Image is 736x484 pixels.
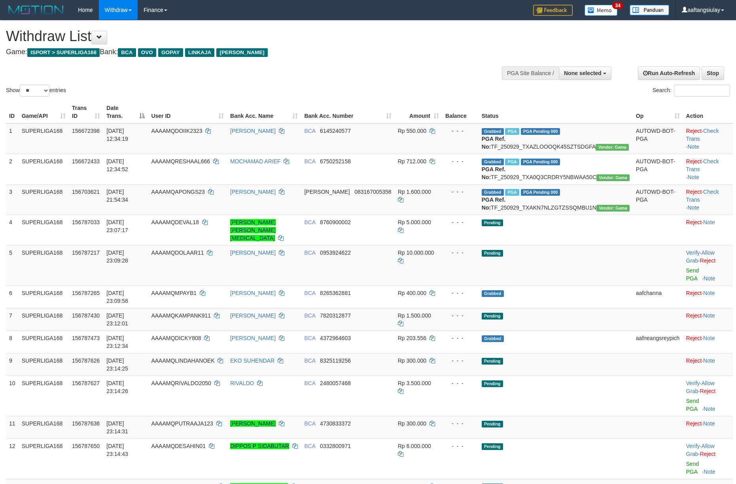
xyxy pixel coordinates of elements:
a: Reject [686,357,702,364]
td: 2 [6,154,19,184]
span: Copy 0332800971 to clipboard [320,443,351,449]
span: 156787217 [72,250,100,256]
div: - - - [445,442,475,450]
span: AAAAMQRIVALDO2050 [151,380,211,386]
span: 156672398 [72,128,100,134]
b: PGA Ref. No: [482,136,505,150]
td: SUPERLIGA168 [19,123,69,154]
span: Rp 300.000 [398,420,426,427]
a: DIPPOS P SIDABUTAR [230,443,289,449]
a: Reject [686,158,702,164]
a: Reject [700,388,716,394]
span: BCA [304,420,315,427]
a: Verify [686,443,700,449]
th: Bank Acc. Name: activate to sort column ascending [227,101,301,123]
span: BCA [304,290,315,296]
span: [DATE] 23:14:31 [106,420,128,435]
span: BCA [304,219,315,225]
td: aafchanna [633,285,683,308]
td: · [683,331,733,353]
span: Grabbed [482,189,504,196]
span: Pending [482,443,503,450]
span: · [686,250,715,264]
span: Rp 6.000.000 [398,443,431,449]
td: 1 [6,123,19,154]
a: [PERSON_NAME] [230,250,276,256]
span: Grabbed [482,335,504,342]
span: None selected [564,70,602,76]
a: Allow Grab [686,443,715,457]
span: LINKAJA [185,48,215,57]
a: [PERSON_NAME] [230,312,276,319]
div: - - - [445,357,475,365]
th: Amount: activate to sort column ascending [395,101,442,123]
span: GOPAY [158,48,183,57]
span: · [686,380,715,394]
span: [DATE] 23:14:26 [106,380,128,394]
td: 10 [6,376,19,416]
td: TF_250929_TXA0Q3CRDRY5NBWAA50C [479,154,633,184]
span: Vendor URL: https://trx31.1velocity.biz [596,205,630,212]
span: Pending [482,421,503,427]
a: Note [703,357,715,364]
div: - - - [445,157,475,165]
a: [PERSON_NAME] [230,189,276,195]
span: Rp 1.500.000 [398,312,431,319]
a: Check Trans [686,189,719,203]
img: Feedback.jpg [533,5,573,16]
a: RIVALDO [230,380,254,386]
a: Reject [686,420,702,427]
span: Rp 203.556 [398,335,426,341]
span: Copy 8265362881 to clipboard [320,290,351,296]
td: SUPERLIGA168 [19,154,69,184]
span: AAAAMQLINDAHANOEK [151,357,214,364]
td: aafneangsreypich [633,331,683,353]
a: Note [703,312,715,319]
a: Verify [686,250,700,256]
span: 156787626 [72,357,100,364]
span: [DATE] 23:09:58 [106,290,128,304]
h4: Game: Bank: [6,48,483,56]
span: AAAAMQDOIIK2323 [151,128,202,134]
td: SUPERLIGA168 [19,215,69,245]
span: · [686,443,715,457]
input: Search: [674,85,730,96]
a: Note [704,275,715,282]
td: SUPERLIGA168 [19,308,69,331]
td: SUPERLIGA168 [19,285,69,308]
span: Rp 3.500.000 [398,380,431,386]
th: Status [479,101,633,123]
td: 9 [6,353,19,376]
td: 7 [6,308,19,331]
span: BCA [304,158,315,164]
div: - - - [445,127,475,135]
span: PGA Pending [521,159,560,165]
a: Note [704,406,715,412]
div: PGA Site Balance / [502,66,559,80]
span: BCA [304,357,315,364]
span: Marked by aafchhiseyha [505,189,519,196]
span: Copy 4730833372 to clipboard [320,420,351,427]
td: AUTOWD-BOT-PGA [633,154,683,184]
span: 156703621 [72,189,100,195]
span: BCA [304,312,315,319]
span: ISPORT > SUPERLIGA168 [27,48,100,57]
span: 156787430 [72,312,100,319]
a: Check Trans [686,128,719,142]
span: AAAAMQKAMPANK911 [151,312,211,319]
a: Allow Grab [686,380,715,394]
span: Pending [482,313,503,320]
span: 156787265 [72,290,100,296]
span: BCA [304,128,315,134]
h1: Withdraw List [6,28,483,44]
th: Date Trans.: activate to sort column descending [103,101,148,123]
a: Note [703,420,715,427]
span: AAAAMQAPONGS23 [151,189,204,195]
td: · · [683,439,733,479]
div: - - - [445,334,475,342]
div: - - - [445,218,475,226]
a: [PERSON_NAME] [PERSON_NAME][MEDICAL_DATA] [230,219,276,241]
a: Send PGA [686,398,699,412]
img: MOTION_logo.png [6,4,66,16]
span: Grabbed [482,159,504,165]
